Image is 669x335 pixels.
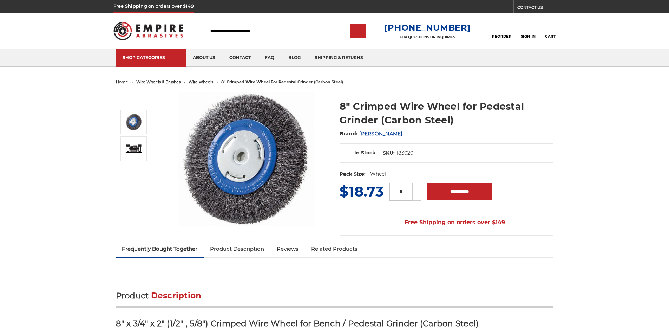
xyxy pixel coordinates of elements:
[176,92,316,226] img: 8" Crimped Wire Wheel for Pedestal Grinder
[517,4,556,13] a: CONTACT US
[384,22,471,33] a: [PHONE_NUMBER]
[125,143,143,154] img: 8" Crimped Wire Wheel for Pedestal Grinder (Carbon Steel)
[189,79,213,84] a: wire wheels
[136,79,181,84] a: wire wheels & brushes
[258,49,281,67] a: faq
[281,49,308,67] a: blog
[383,149,395,157] dt: SKU:
[340,130,358,137] span: Brand:
[113,17,184,45] img: Empire Abrasives
[116,318,553,334] h3: 8" x 3/4" x 2" (1/2" , 5/8") Crimped Wire Wheel for Bench / Pedestal Grinder (Carbon Steel)
[270,241,305,257] a: Reviews
[492,23,511,38] a: Reorder
[116,79,128,84] a: home
[221,79,343,84] span: 8" crimped wire wheel for pedestal grinder (carbon steel)
[354,149,375,156] span: In Stock
[367,170,386,178] dd: 1 Wheel
[492,34,511,39] span: Reorder
[545,23,556,39] a: Cart
[396,149,413,157] dd: 183020
[308,49,370,67] a: shipping & returns
[545,34,556,39] span: Cart
[388,215,505,230] span: Free Shipping on orders over $149
[359,130,402,137] a: [PERSON_NAME]
[521,34,536,39] span: Sign In
[340,99,553,127] h1: 8" Crimped Wire Wheel for Pedestal Grinder (Carbon Steel)
[116,291,149,301] span: Product
[340,183,384,200] span: $18.73
[351,24,365,38] input: Submit
[116,241,204,257] a: Frequently Bought Together
[222,49,258,67] a: contact
[340,170,366,178] dt: Pack Size:
[125,114,143,130] img: 8" Crimped Wire Wheel for Pedestal Grinder
[305,241,364,257] a: Related Products
[384,35,471,39] p: FOR QUESTIONS OR INQUIRIES
[151,291,202,301] span: Description
[204,241,270,257] a: Product Description
[186,49,222,67] a: about us
[123,55,179,60] div: SHOP CATEGORIES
